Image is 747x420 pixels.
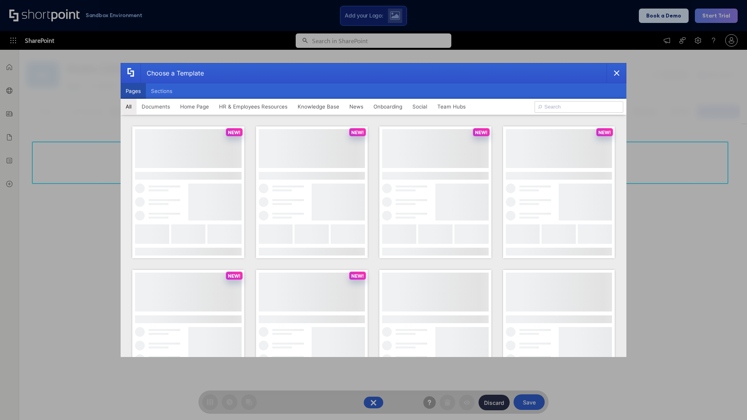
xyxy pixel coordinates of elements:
[121,63,626,357] div: template selector
[351,129,364,135] p: NEW!
[432,99,471,114] button: Team Hubs
[293,99,344,114] button: Knowledge Base
[228,129,240,135] p: NEW!
[175,99,214,114] button: Home Page
[535,101,623,113] input: Search
[140,63,204,83] div: Choose a Template
[407,99,432,114] button: Social
[121,83,146,99] button: Pages
[475,129,487,135] p: NEW!
[598,129,611,135] p: NEW!
[228,273,240,279] p: NEW!
[214,99,293,114] button: HR & Employees Resources
[708,383,747,420] iframe: Chat Widget
[146,83,177,99] button: Sections
[121,99,137,114] button: All
[368,99,407,114] button: Onboarding
[344,99,368,114] button: News
[351,273,364,279] p: NEW!
[137,99,175,114] button: Documents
